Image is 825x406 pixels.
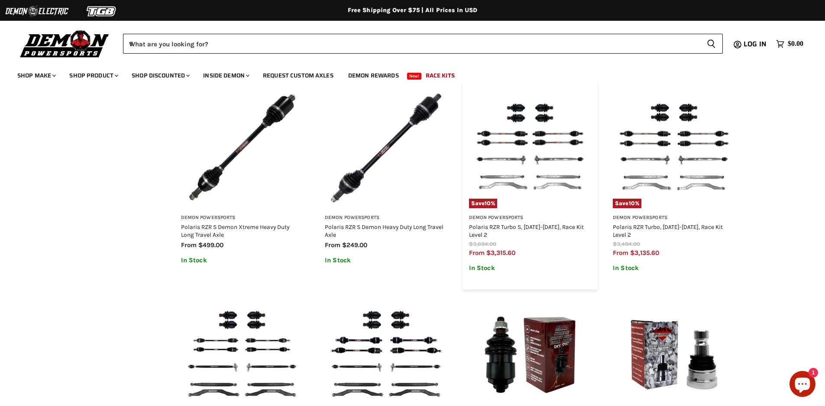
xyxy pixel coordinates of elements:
[419,67,461,84] a: Race Kits
[613,86,735,209] a: Polaris RZR Turbo, 2017-2024, Race Kit Level 2Save10%
[700,34,723,54] button: Search
[469,199,498,208] span: Save %
[486,249,515,257] span: $3,315.60
[123,34,723,54] form: Product
[485,200,491,206] span: 10
[787,371,818,399] inbox-online-store-chat: Shopify online store chat
[613,264,735,272] p: In Stock
[613,241,640,247] span: $3,484.00
[198,241,223,249] span: $499.00
[469,86,592,209] img: Polaris RZR Turbo S, 2018-2021, Race Kit Level 2
[17,28,112,59] img: Demon Powersports
[342,67,405,84] a: Demon Rewards
[469,249,485,257] span: from
[613,215,735,221] h3: Demon Powersports
[613,223,723,238] a: Polaris RZR Turbo, [DATE]-[DATE], Race Kit Level 2
[407,73,422,80] span: New!
[788,40,803,48] span: $0.00
[325,257,447,264] p: In Stock
[744,39,767,49] span: Log in
[325,86,447,209] img: Polaris RZR S Demon Heavy Duty Long Travel Axle
[325,241,340,249] span: from
[181,241,197,249] span: from
[181,86,304,209] img: Polaris RZR S Demon Xtreme Heavy Duty Long Travel Axle
[125,67,195,84] a: Shop Discounted
[740,40,772,48] a: Log in
[613,86,735,209] img: Polaris RZR Turbo, 2017-2024, Race Kit Level 2
[11,67,61,84] a: Shop Make
[66,6,759,14] div: Free Shipping Over $75 | All Prices In USD
[772,38,808,50] a: $0.00
[469,241,496,247] span: $3,684.00
[325,223,443,238] a: Polaris RZR S Demon Heavy Duty Long Travel Axle
[630,249,659,257] span: $3,135.60
[613,199,641,208] span: Save %
[256,67,340,84] a: Request Custom Axles
[63,67,123,84] a: Shop Product
[469,86,592,209] a: Polaris RZR Turbo S, 2018-2021, Race Kit Level 2Save10%
[469,223,584,238] a: Polaris RZR Turbo S, [DATE]-[DATE], Race Kit Level 2
[325,215,447,221] h3: Demon Powersports
[123,34,700,54] input: When autocomplete results are available use up and down arrows to review and enter to select
[181,257,304,264] p: In Stock
[69,3,134,19] img: TGB Logo 2
[469,264,592,272] p: In Stock
[342,241,367,249] span: $249.00
[181,215,304,221] h3: Demon Powersports
[197,67,255,84] a: Inside Demon
[469,215,592,221] h3: Demon Powersports
[181,223,289,238] a: Polaris RZR S Demon Xtreme Heavy Duty Long Travel Axle
[11,63,801,84] ul: Main menu
[629,200,635,206] span: 10
[613,249,628,257] span: from
[4,3,69,19] img: Demon Electric Logo 2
